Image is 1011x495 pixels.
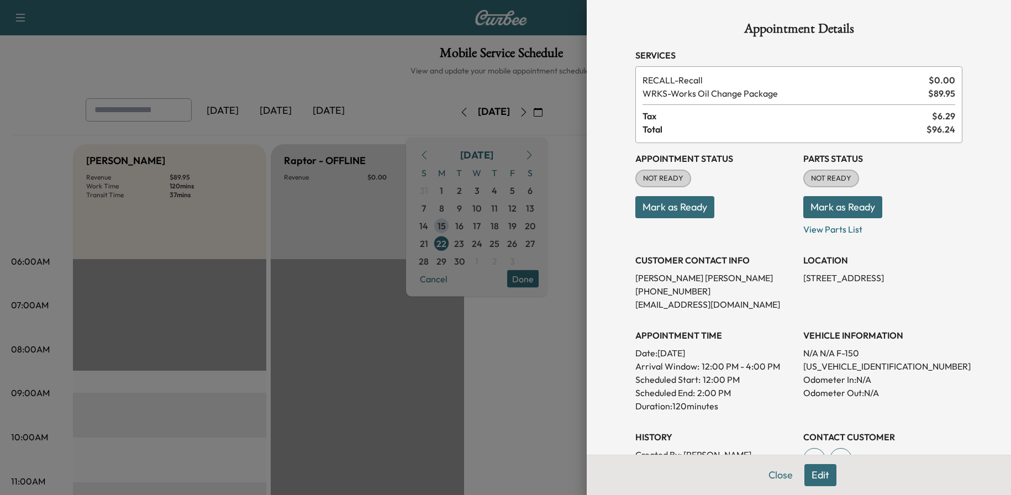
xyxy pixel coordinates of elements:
[803,430,962,444] h3: CONTACT CUSTOMER
[932,109,955,123] span: $ 6.29
[643,109,932,123] span: Tax
[803,360,962,373] p: [US_VEHICLE_IDENTIFICATION_NUMBER]
[803,346,962,360] p: N/A N/A F-150
[635,329,794,342] h3: APPOINTMENT TIME
[635,196,714,218] button: Mark as Ready
[635,448,794,461] p: Created By : [PERSON_NAME]
[803,152,962,165] h3: Parts Status
[803,196,882,218] button: Mark as Ready
[803,373,962,386] p: Odometer In: N/A
[761,464,800,486] button: Close
[635,360,794,373] p: Arrival Window:
[635,430,794,444] h3: History
[926,123,955,136] span: $ 96.24
[804,464,836,486] button: Edit
[702,360,780,373] span: 12:00 PM - 4:00 PM
[635,271,794,285] p: [PERSON_NAME] [PERSON_NAME]
[635,346,794,360] p: Date: [DATE]
[636,173,690,184] span: NOT READY
[643,87,924,100] span: Works Oil Change Package
[697,386,731,399] p: 2:00 PM
[635,298,794,311] p: [EMAIL_ADDRESS][DOMAIN_NAME]
[635,386,695,399] p: Scheduled End:
[635,373,701,386] p: Scheduled Start:
[643,73,924,87] span: Recall
[928,87,955,100] span: $ 89.95
[703,373,740,386] p: 12:00 PM
[803,329,962,342] h3: VEHICLE INFORMATION
[803,254,962,267] h3: LOCATION
[804,173,858,184] span: NOT READY
[643,123,926,136] span: Total
[803,386,962,399] p: Odometer Out: N/A
[635,285,794,298] p: [PHONE_NUMBER]
[929,73,955,87] span: $ 0.00
[803,218,962,236] p: View Parts List
[635,399,794,413] p: Duration: 120 minutes
[635,254,794,267] h3: CUSTOMER CONTACT INFO
[803,271,962,285] p: [STREET_ADDRESS]
[635,152,794,165] h3: Appointment Status
[635,49,962,62] h3: Services
[635,22,962,40] h1: Appointment Details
